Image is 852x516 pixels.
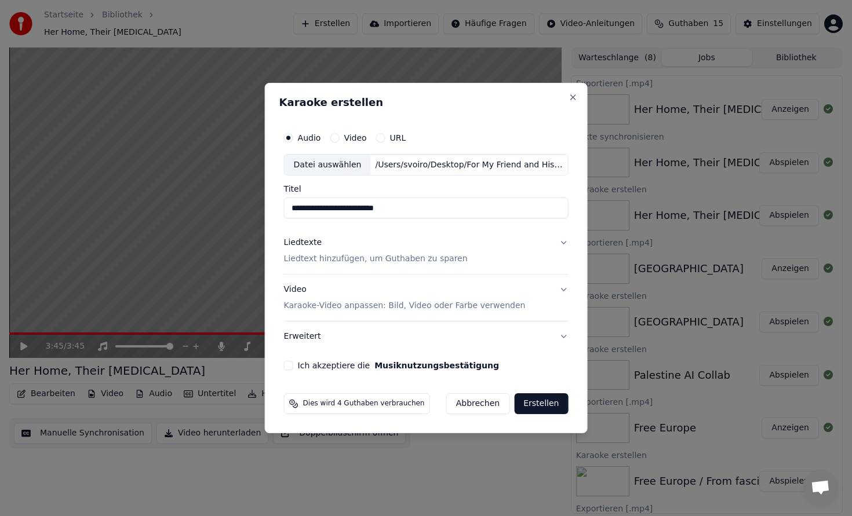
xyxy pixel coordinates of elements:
[284,185,569,193] label: Titel
[279,97,573,108] h2: Karaoke erstellen
[374,361,499,369] button: Ich akzeptiere die
[446,393,509,414] button: Abbrechen
[284,237,322,249] div: Liedtexte
[284,275,569,321] button: VideoKaraoke-Video anpassen: Bild, Video oder Farbe verwenden
[285,155,371,175] div: Datei auswählen
[344,134,366,142] label: Video
[284,254,468,265] p: Liedtext hinzufügen, um Guthaben zu sparen
[514,393,568,414] button: Erstellen
[298,134,321,142] label: Audio
[303,399,425,408] span: Dies wird 4 Guthaben verbrauchen
[298,361,499,369] label: Ich akzeptiere die
[284,300,526,312] p: Karaoke-Video anpassen: Bild, Video oder Farbe verwenden
[284,228,569,275] button: LiedtexteLiedtext hinzufügen, um Guthaben zu sparen
[284,284,526,312] div: Video
[370,159,567,171] div: /Users/svoiro/Desktop/For My Friend and His Family.mp3
[284,321,569,352] button: Erweitert
[390,134,406,142] label: URL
